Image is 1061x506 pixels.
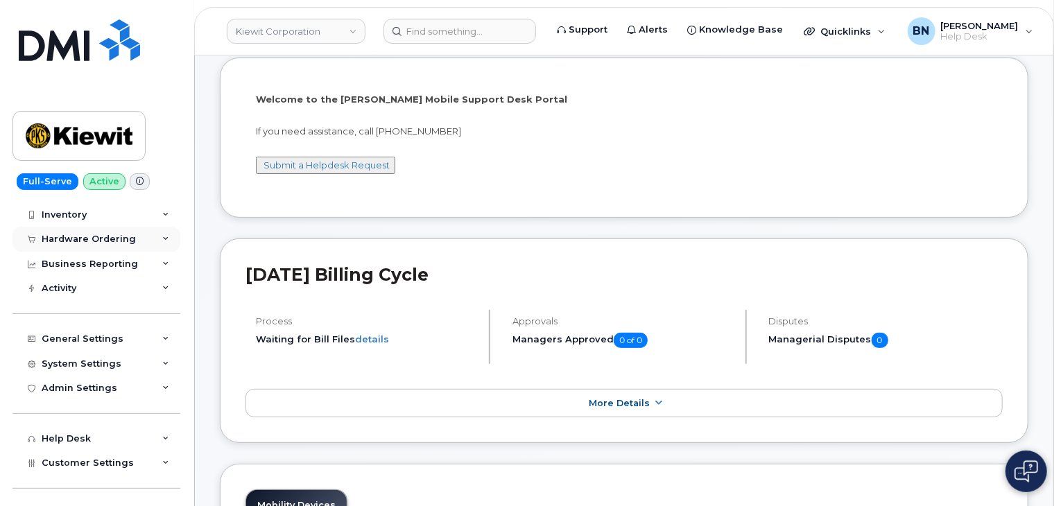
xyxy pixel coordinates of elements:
span: Knowledge Base [699,23,783,37]
h4: Disputes [769,316,1003,326]
img: Open chat [1015,460,1038,482]
h5: Managerial Disputes [769,333,1003,348]
p: Welcome to the [PERSON_NAME] Mobile Support Desk Portal [256,93,992,106]
a: Knowledge Base [678,16,793,44]
span: Alerts [639,23,668,37]
h4: Approvals [512,316,734,326]
input: Find something... [383,19,536,44]
h5: Managers Approved [512,333,734,348]
a: Alerts [617,16,678,44]
h4: Process [256,316,477,326]
span: [PERSON_NAME] [941,20,1019,31]
span: More Details [589,398,650,408]
div: Quicklinks [794,17,895,45]
span: Quicklinks [820,26,871,37]
span: 0 of 0 [614,333,648,348]
div: Brandon Niehaus [898,17,1043,45]
span: BN [913,23,930,40]
a: details [355,333,389,344]
span: Support [569,23,607,37]
h2: [DATE] Billing Cycle [245,264,1003,285]
span: Help Desk [941,31,1019,42]
a: Submit a Helpdesk Request [264,159,390,171]
li: Waiting for Bill Files [256,333,477,346]
a: Support [547,16,617,44]
span: 0 [872,333,888,348]
a: Kiewit Corporation [227,19,365,44]
p: If you need assistance, call [PHONE_NUMBER] [256,125,992,138]
button: Submit a Helpdesk Request [256,157,395,174]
